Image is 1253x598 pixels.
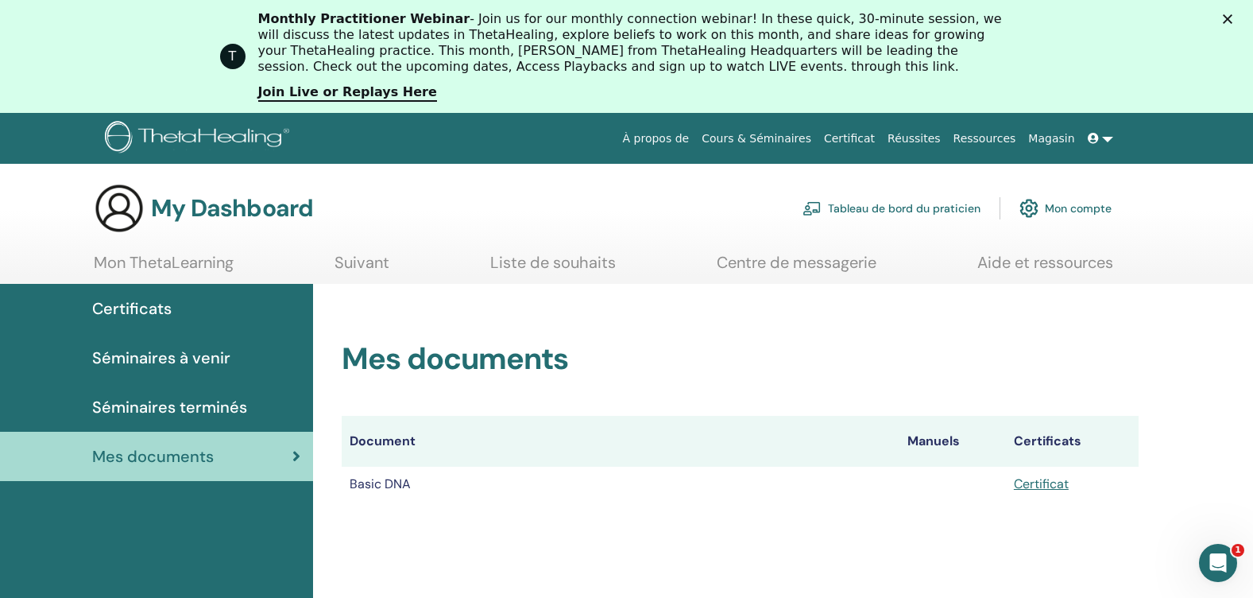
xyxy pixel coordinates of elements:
[1223,14,1239,24] div: Fermer
[802,191,980,226] a: Tableau de bord du praticien
[881,124,946,153] a: Réussites
[342,341,1139,378] h2: Mes documents
[105,121,295,157] img: logo.png
[695,124,818,153] a: Cours & Séminaires
[818,124,881,153] a: Certificat
[899,416,1006,467] th: Manuels
[92,297,172,320] span: Certificats
[94,183,145,234] img: generic-user-icon.jpg
[802,201,822,216] img: chalkboard-teacher.svg
[342,416,899,467] th: Document
[1022,124,1081,153] a: Magasin
[151,194,313,223] h3: My Dashboard
[342,467,899,502] td: Basic DNA
[617,124,696,153] a: À propos de
[258,84,437,102] a: Join Live or Replays Here
[1019,191,1112,226] a: Mon compte
[1006,416,1139,467] th: Certificats
[717,253,876,284] a: Centre de messagerie
[1199,544,1237,582] iframe: Intercom live chat
[490,253,616,284] a: Liste de souhaits
[258,11,470,26] b: Monthly Practitioner Webinar
[335,253,389,284] a: Suivant
[220,44,246,69] div: Profile image for ThetaHealing
[1232,544,1244,557] span: 1
[947,124,1023,153] a: Ressources
[92,395,247,419] span: Séminaires terminés
[1014,476,1069,492] a: Certificat
[92,445,214,468] span: Mes documents
[94,253,234,284] a: Mon ThetaLearning
[92,346,230,370] span: Séminaires à venir
[977,253,1113,284] a: Aide et ressources
[1019,195,1038,222] img: cog.svg
[258,11,1008,75] div: - Join us for our monthly connection webinar! In these quick, 30-minute session, we will discuss ...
